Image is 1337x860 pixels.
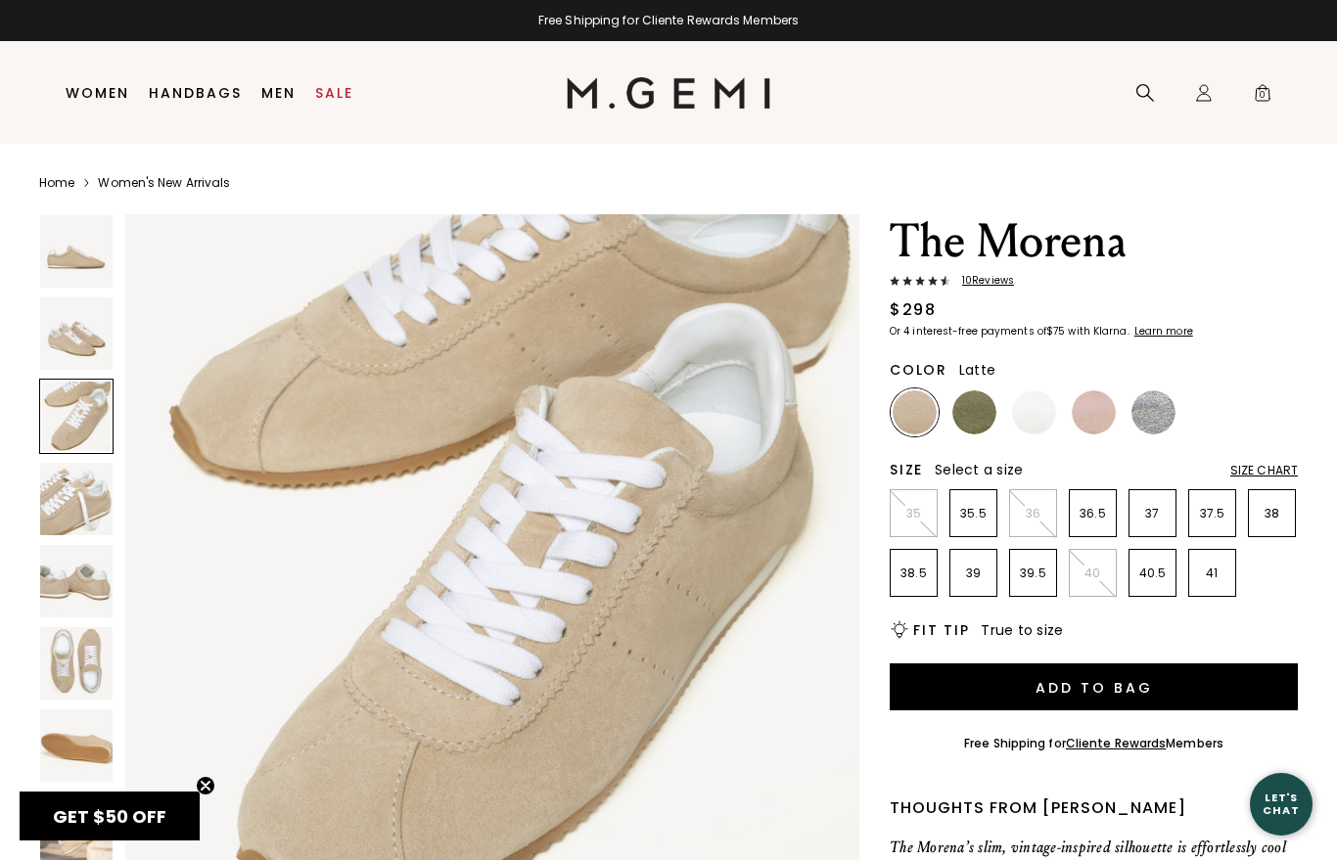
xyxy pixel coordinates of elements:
[1131,390,1176,434] img: Silver
[950,275,1014,287] span: 10 Review s
[40,709,113,782] img: The Morena
[893,390,937,434] img: Latte
[40,463,113,535] img: The Morena
[890,275,1298,291] a: 10Reviews
[1249,506,1295,521] p: 38
[66,85,129,101] a: Women
[891,566,937,581] p: 38.5
[1010,566,1056,581] p: 39.5
[567,77,771,109] img: M.Gemi
[1012,390,1056,434] img: White
[950,566,996,581] p: 39
[1066,735,1167,751] a: Cliente Rewards
[890,663,1298,710] button: Add to Bag
[890,362,947,378] h2: Color
[890,214,1298,269] h1: The Morena
[40,215,113,288] img: The Morena
[1010,506,1056,521] p: 36
[149,85,242,101] a: Handbags
[39,175,74,191] a: Home
[1253,87,1272,107] span: 0
[1046,324,1065,339] klarna-placement-style-amount: $75
[1134,324,1193,339] klarna-placement-style-cta: Learn more
[890,462,923,477] h2: Size
[315,85,353,101] a: Sale
[890,324,1046,339] klarna-placement-style-body: Or 4 interest-free payments of
[952,390,996,434] img: Olive
[1130,566,1176,581] p: 40.5
[1072,390,1116,434] img: Ballerina Pink
[891,506,937,521] p: 35
[98,175,230,191] a: Women's New Arrivals
[40,297,113,370] img: The Morena
[261,85,296,101] a: Men
[196,776,215,795] button: Close teaser
[959,360,995,380] span: Latte
[1189,566,1235,581] p: 41
[913,622,969,638] h2: Fit Tip
[981,620,1063,640] span: True to size
[1070,566,1116,581] p: 40
[53,804,166,829] span: GET $50 OFF
[40,545,113,617] img: The Morena
[935,460,1023,479] span: Select a size
[40,627,113,700] img: The Morena
[20,792,200,840] div: GET $50 OFFClose teaser
[890,796,1298,820] div: Thoughts from [PERSON_NAME]
[1189,506,1235,521] p: 37.5
[1250,792,1313,816] div: Let's Chat
[1070,506,1116,521] p: 36.5
[1132,326,1193,338] a: Learn more
[964,736,1223,751] div: Free Shipping for Members
[1230,463,1298,478] div: Size Chart
[1068,324,1131,339] klarna-placement-style-body: with Klarna
[1130,506,1176,521] p: 37
[950,506,996,521] p: 35.5
[890,298,936,322] div: $298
